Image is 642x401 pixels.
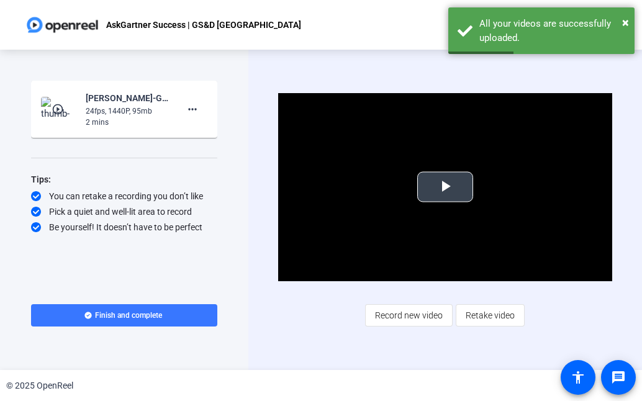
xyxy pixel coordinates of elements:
mat-icon: play_circle_outline [52,103,66,115]
button: Finish and complete [31,304,217,327]
button: Play Video [417,172,473,202]
mat-icon: accessibility [571,370,585,385]
p: AskGartner Success | GS&D [GEOGRAPHIC_DATA] [106,17,301,32]
span: × [622,15,629,30]
div: You can retake a recording you don’t like [31,190,217,202]
button: Retake video [456,304,525,327]
div: 2 mins [86,117,169,128]
img: OpenReel logo [25,12,100,37]
div: © 2025 OpenReel [6,379,73,392]
div: 24fps, 1440P, 95mb [86,106,169,117]
div: Be yourself! It doesn’t have to be perfect [31,221,217,233]
mat-icon: message [611,370,626,385]
div: All your videos are successfully uploaded. [479,17,625,45]
mat-icon: more_horiz [185,102,200,117]
button: Record new video [365,304,453,327]
span: Finish and complete [95,310,162,320]
div: Video Player [278,93,613,281]
div: Tips: [31,172,217,187]
div: [PERSON_NAME]-GS-D Q325 Town Hall-AskGartner Success - GS-D [GEOGRAPHIC_DATA]-1758203962457-webcam [86,91,169,106]
div: Pick a quiet and well-lit area to record [31,205,217,218]
button: Close [622,13,629,32]
span: Retake video [466,304,515,327]
img: thumb-nail [41,97,78,122]
span: Record new video [375,304,443,327]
